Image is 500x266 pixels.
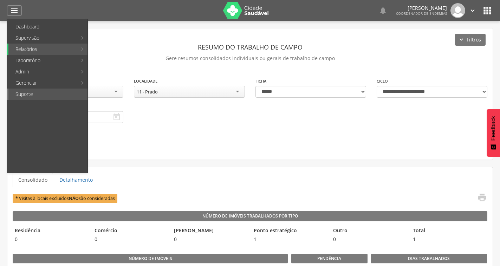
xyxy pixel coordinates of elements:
[490,116,496,141] span: Feedback
[112,113,121,121] i: 
[134,78,157,84] label: Localidade
[13,194,117,203] span: * Visitas à locais excluídos são consideradas
[8,66,77,77] a: Admin
[13,53,487,63] p: Gere resumos consolidados individuais ou gerais de trabalho de campo
[331,227,407,235] legend: Outro
[8,44,77,55] a: Relatórios
[69,195,79,201] b: NÃO
[8,21,87,32] a: Dashboard
[487,109,500,157] button: Feedback - Mostrar pesquisa
[331,236,407,243] span: 0
[13,41,487,53] header: Resumo do Trabalho de Campo
[54,173,98,187] a: Detalhamento
[13,254,288,264] legend: Número de imóveis
[411,236,487,243] span: 1
[13,211,487,221] legend: Número de Imóveis Trabalhados por Tipo
[379,6,387,15] i: 
[92,236,169,243] span: 0
[172,227,248,235] legend: [PERSON_NAME]
[13,236,89,243] span: 0
[10,6,19,15] i: 
[13,173,53,187] a: Consolidado
[255,78,266,84] label: Ficha
[291,254,368,264] legend: Pendência
[7,5,22,16] a: 
[8,55,77,66] a: Laboratório
[477,193,487,202] i: 
[379,3,387,18] a: 
[137,89,158,95] div: 11 - Prado
[8,89,87,100] a: Suporte
[172,236,248,243] span: 0
[8,77,77,89] a: Gerenciar
[13,227,89,235] legend: Residência
[377,78,388,84] label: Ciclo
[455,34,486,46] button: Filtros
[473,193,487,204] a: 
[8,32,77,44] a: Supervisão
[469,3,476,18] a: 
[92,227,169,235] legend: Comércio
[371,254,487,264] legend: Dias Trabalhados
[482,5,493,16] i: 
[396,11,447,16] span: Coordenador de Endemias
[396,6,447,11] p: [PERSON_NAME]
[252,236,328,243] span: 1
[469,7,476,14] i: 
[252,227,328,235] legend: Ponto estratégico
[411,227,487,235] legend: Total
